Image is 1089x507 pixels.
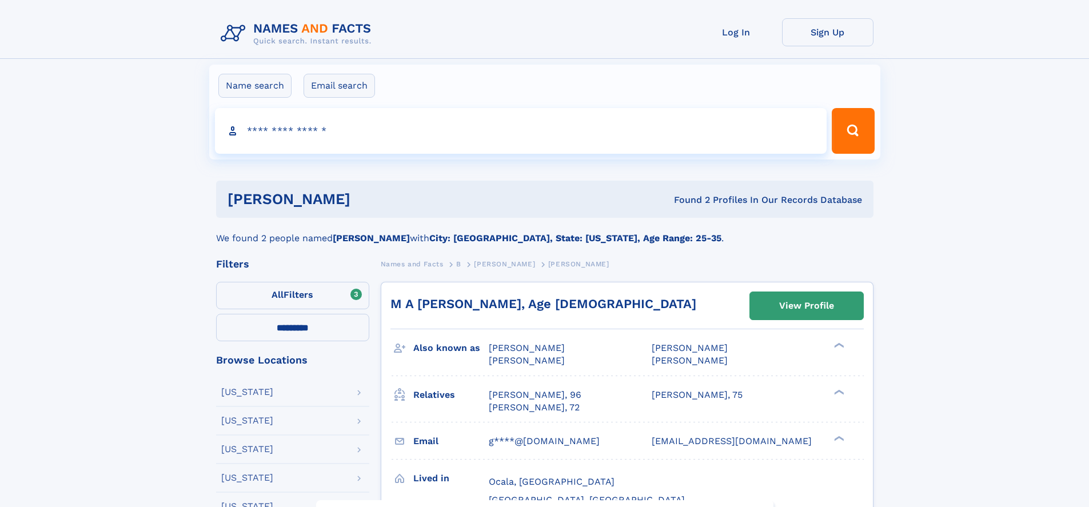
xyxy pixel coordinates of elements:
[456,257,461,271] a: B
[216,282,369,309] label: Filters
[221,445,273,454] div: [US_STATE]
[831,434,845,442] div: ❯
[652,389,743,401] a: [PERSON_NAME], 75
[216,355,369,365] div: Browse Locations
[381,257,444,271] a: Names and Facts
[750,292,863,320] a: View Profile
[652,355,728,366] span: [PERSON_NAME]
[221,388,273,397] div: [US_STATE]
[691,18,782,46] a: Log In
[221,473,273,482] div: [US_STATE]
[216,218,873,245] div: We found 2 people named with .
[228,192,512,206] h1: [PERSON_NAME]
[215,108,827,154] input: search input
[831,342,845,349] div: ❯
[489,342,565,353] span: [PERSON_NAME]
[779,293,834,319] div: View Profile
[218,74,292,98] label: Name search
[304,74,375,98] label: Email search
[831,388,845,396] div: ❯
[489,494,685,505] span: [GEOGRAPHIC_DATA], [GEOGRAPHIC_DATA]
[413,338,489,358] h3: Also known as
[413,469,489,488] h3: Lived in
[413,385,489,405] h3: Relatives
[489,401,580,414] a: [PERSON_NAME], 72
[474,257,535,271] a: [PERSON_NAME]
[221,416,273,425] div: [US_STATE]
[272,289,284,300] span: All
[429,233,721,243] b: City: [GEOGRAPHIC_DATA], State: [US_STATE], Age Range: 25-35
[652,436,812,446] span: [EMAIL_ADDRESS][DOMAIN_NAME]
[832,108,874,154] button: Search Button
[489,476,615,487] span: Ocala, [GEOGRAPHIC_DATA]
[390,297,696,311] a: M A [PERSON_NAME], Age [DEMOGRAPHIC_DATA]
[456,260,461,268] span: B
[548,260,609,268] span: [PERSON_NAME]
[489,355,565,366] span: [PERSON_NAME]
[512,194,862,206] div: Found 2 Profiles In Our Records Database
[474,260,535,268] span: [PERSON_NAME]
[413,432,489,451] h3: Email
[652,342,728,353] span: [PERSON_NAME]
[333,233,410,243] b: [PERSON_NAME]
[216,259,369,269] div: Filters
[216,18,381,49] img: Logo Names and Facts
[489,389,581,401] a: [PERSON_NAME], 96
[782,18,873,46] a: Sign Up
